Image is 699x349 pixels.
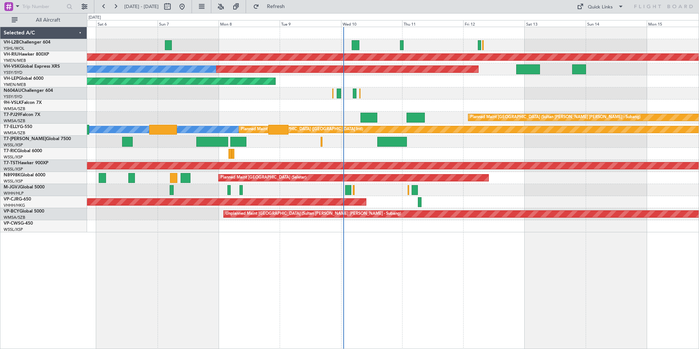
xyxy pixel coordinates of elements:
[4,82,26,87] a: YMEN/MEB
[88,15,101,21] div: [DATE]
[250,1,294,12] button: Refresh
[4,106,25,112] a: WMSA/SZB
[4,185,20,189] span: M-JGVJ
[219,20,280,27] div: Mon 8
[4,101,22,105] span: 9H-VSLK
[8,14,79,26] button: All Aircraft
[4,161,18,165] span: T7-TST
[4,94,22,100] a: YSSY/SYD
[4,179,23,184] a: WSSL/XSP
[4,215,25,220] a: WMSA/SZB
[4,52,49,57] a: VH-RIUHawker 800XP
[96,20,157,27] div: Sat 6
[4,118,25,124] a: WMSA/SZB
[4,46,24,51] a: YSHL/WOL
[4,130,25,136] a: WMSA/SZB
[220,172,306,183] div: Planned Maint [GEOGRAPHIC_DATA] (Seletar)
[586,20,647,27] div: Sun 14
[241,124,363,135] div: Planned Maint [GEOGRAPHIC_DATA] ([GEOGRAPHIC_DATA] Intl)
[402,20,463,27] div: Thu 11
[4,64,60,69] a: VH-VSKGlobal Express XRS
[4,221,20,226] span: VP-CWS
[573,1,627,12] button: Quick Links
[226,209,401,219] div: Unplanned Maint [GEOGRAPHIC_DATA] (Sultan [PERSON_NAME] [PERSON_NAME] - Subang)
[22,1,64,12] input: Trip Number
[470,112,641,123] div: Planned Maint [GEOGRAPHIC_DATA] (Sultan [PERSON_NAME] [PERSON_NAME] - Subang)
[4,113,40,117] a: T7-PJ29Falcon 7X
[4,137,71,141] a: T7-[PERSON_NAME]Global 7500
[4,76,19,81] span: VH-LEP
[4,52,19,57] span: VH-RIU
[158,20,219,27] div: Sun 7
[4,185,45,189] a: M-JGVJGlobal 5000
[4,101,42,105] a: 9H-VSLKFalcon 7X
[463,20,524,27] div: Fri 12
[4,209,44,214] a: VP-BCYGlobal 5000
[4,166,23,172] a: WSSL/XSP
[4,149,17,153] span: T7-RIC
[4,221,33,226] a: VP-CWSG-450
[4,76,44,81] a: VH-LEPGlobal 6000
[4,70,22,75] a: YSSY/SYD
[4,89,22,93] span: N604AU
[4,149,42,153] a: T7-RICGlobal 6000
[588,4,613,11] div: Quick Links
[4,89,53,93] a: N604AUChallenger 604
[4,142,23,148] a: WSSL/XSP
[4,203,25,208] a: VHHH/HKG
[4,40,50,45] a: VH-L2BChallenger 604
[341,20,402,27] div: Wed 10
[19,18,77,23] span: All Aircraft
[4,113,20,117] span: T7-PJ29
[280,20,341,27] div: Tue 9
[4,137,46,141] span: T7-[PERSON_NAME]
[4,197,31,202] a: VP-CJRG-650
[525,20,586,27] div: Sat 13
[4,209,19,214] span: VP-BCY
[124,3,159,10] span: [DATE] - [DATE]
[4,58,26,63] a: YMEN/MEB
[4,64,20,69] span: VH-VSK
[4,154,23,160] a: WSSL/XSP
[4,197,19,202] span: VP-CJR
[4,161,48,165] a: T7-TSTHawker 900XP
[4,227,23,232] a: WSSL/XSP
[4,40,19,45] span: VH-L2B
[4,125,32,129] a: T7-ELLYG-550
[4,191,24,196] a: WIHH/HLP
[261,4,291,9] span: Refresh
[4,125,20,129] span: T7-ELLY
[4,173,45,177] a: N8998KGlobal 6000
[4,173,20,177] span: N8998K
